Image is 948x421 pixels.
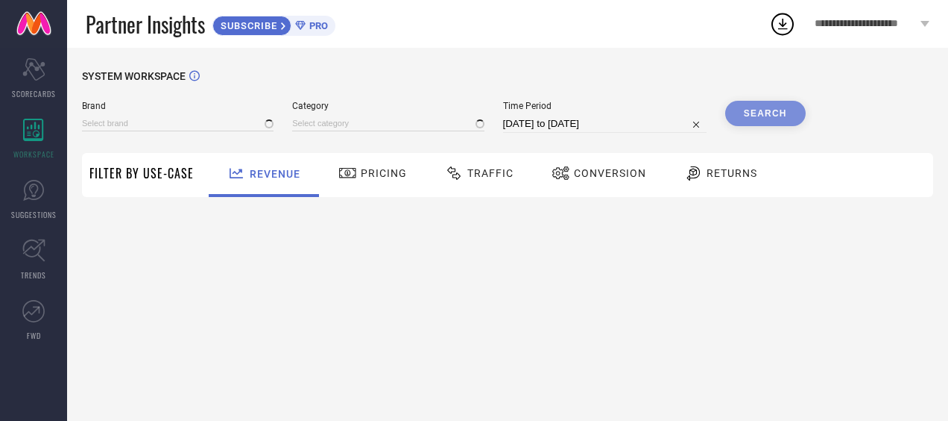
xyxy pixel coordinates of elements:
[503,101,707,111] span: Time Period
[292,101,484,111] span: Category
[292,116,484,131] input: Select category
[82,101,274,111] span: Brand
[212,12,335,36] a: SUBSCRIBEPRO
[27,330,41,341] span: FWD
[82,70,186,82] span: SYSTEM WORKSPACE
[89,164,194,182] span: Filter By Use-Case
[21,269,46,281] span: TRENDS
[574,167,646,179] span: Conversion
[503,115,707,133] input: Select time period
[769,10,796,37] div: Open download list
[361,167,407,179] span: Pricing
[13,149,54,160] span: WORKSPACE
[11,209,57,220] span: SUGGESTIONS
[467,167,513,179] span: Traffic
[86,9,205,40] span: Partner Insights
[213,20,281,31] span: SUBSCRIBE
[250,168,300,180] span: Revenue
[707,167,757,179] span: Returns
[306,20,328,31] span: PRO
[12,88,56,99] span: SCORECARDS
[82,116,274,131] input: Select brand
